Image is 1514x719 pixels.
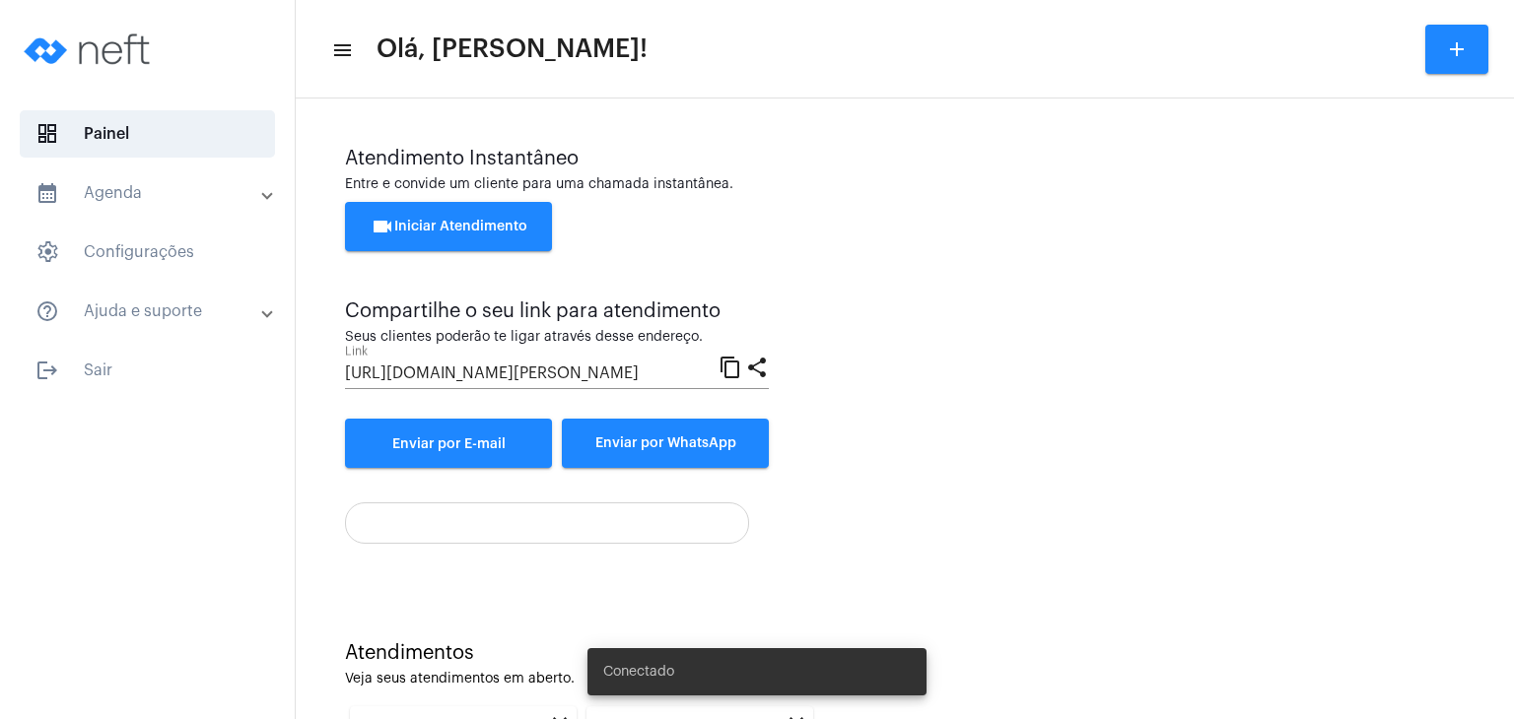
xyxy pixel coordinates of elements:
mat-icon: videocam [371,215,394,238]
span: sidenav icon [35,122,59,146]
mat-icon: sidenav icon [35,299,59,323]
span: Olá, [PERSON_NAME]! [377,33,648,65]
mat-icon: sidenav icon [35,359,59,382]
mat-icon: sidenav icon [35,181,59,205]
div: Atendimento Instantâneo [345,148,1465,169]
span: Configurações [20,229,275,276]
button: Iniciar Atendimento [345,202,552,251]
div: Atendimentos [345,642,1465,664]
img: logo-neft-novo-2.png [16,10,164,89]
span: Enviar por WhatsApp [595,436,736,450]
mat-icon: add [1445,37,1469,61]
div: Entre e convide um cliente para uma chamada instantânea. [345,177,1465,192]
mat-icon: share [745,355,769,378]
mat-icon: sidenav icon [331,38,351,62]
mat-icon: content_copy [719,355,742,378]
div: Veja seus atendimentos em aberto. [345,672,1465,686]
div: Seus clientes poderão te ligar através desse endereço. [345,330,769,345]
span: Enviar por E-mail [392,437,506,451]
span: Painel [20,110,275,158]
div: Compartilhe o seu link para atendimento [345,300,769,322]
span: Conectado [603,662,674,682]
mat-panel-title: Ajuda e suporte [35,299,263,323]
span: Sair [20,347,275,394]
mat-panel-title: Agenda [35,181,263,205]
span: sidenav icon [35,240,59,264]
mat-expansion-panel-header: sidenav iconAjuda e suporte [12,288,295,335]
mat-expansion-panel-header: sidenav iconAgenda [12,169,295,217]
span: Iniciar Atendimento [371,220,527,233]
button: Enviar por WhatsApp [562,419,769,468]
a: Enviar por E-mail [345,419,552,468]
